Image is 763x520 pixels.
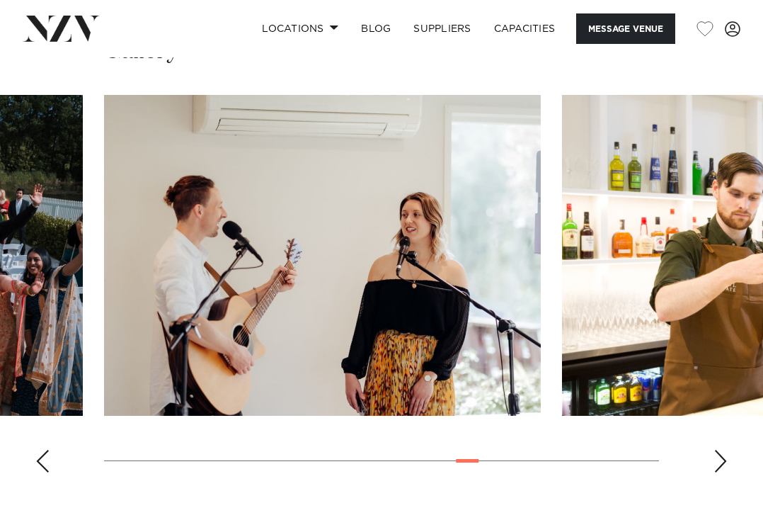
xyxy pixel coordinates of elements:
img: nzv-logo.png [23,16,100,41]
swiper-slide: 20 / 30 [104,95,541,416]
a: Capacities [483,13,567,44]
button: Message Venue [576,13,675,44]
a: SUPPLIERS [402,13,482,44]
a: BLOG [350,13,402,44]
a: Locations [251,13,350,44]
